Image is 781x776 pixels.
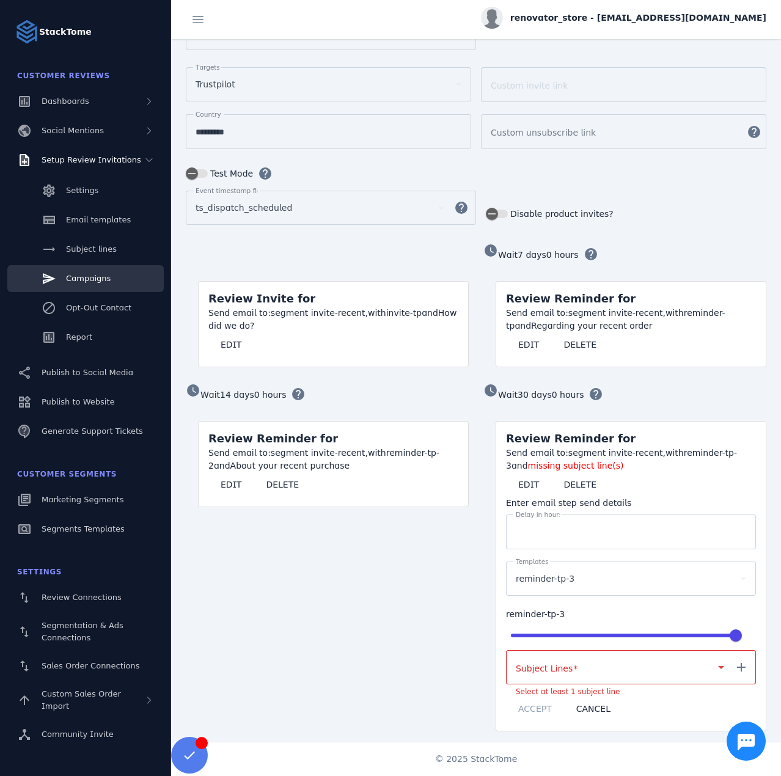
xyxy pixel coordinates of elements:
[506,448,568,458] span: Send email to:
[200,390,220,400] span: Wait
[208,307,458,332] div: segment invite-recent, invite-tp How did we do?
[42,730,114,739] span: Community Invite
[208,332,254,357] button: EDIT
[563,480,596,489] span: DELETE
[491,81,568,90] mat-label: Custom invite link
[506,472,551,497] button: EDIT
[516,571,574,586] span: reminder-tp-3
[214,461,230,470] span: and
[208,292,315,305] span: Review Invite for
[39,26,92,38] strong: StackTome
[7,486,164,513] a: Marketing Segments
[7,653,164,679] a: Sales Order Connections
[221,480,241,489] span: EDIT
[506,447,756,472] div: segment invite-recent, reminder-tp-3
[208,432,338,445] span: Review Reminder for
[506,307,756,332] div: segment invite-recent, reminder-tp Regarding your recent order
[42,495,123,504] span: Marketing Segments
[7,516,164,543] a: Segments Templates
[42,97,89,106] span: Dashboards
[516,558,549,565] mat-label: Templates
[516,664,573,673] mat-label: Subject Lines
[196,187,266,194] mat-label: Event timestamp field
[483,383,498,398] mat-icon: watch_later
[546,250,579,260] span: 0 hours
[483,243,498,258] mat-icon: watch_later
[42,593,122,602] span: Review Connections
[422,308,438,318] span: and
[42,397,114,406] span: Publish to Website
[551,332,609,357] button: DELETE
[42,155,141,164] span: Setup Review Invitations
[66,274,111,283] span: Campaigns
[518,250,546,260] span: 7 days
[66,186,98,195] span: Settings
[42,661,139,670] span: Sales Order Connections
[208,472,254,497] button: EDIT
[551,472,609,497] button: DELETE
[564,697,623,721] button: CANCEL
[7,324,164,351] a: Report
[266,480,299,489] span: DELETE
[196,200,292,215] span: ts_dispatch_scheduled
[498,250,518,260] span: Wait
[515,321,531,331] span: and
[196,125,461,139] input: Country
[66,332,92,342] span: Report
[508,207,614,221] label: Disable product invites?
[208,308,271,318] span: Send email to:
[66,244,117,254] span: Subject lines
[208,166,253,181] label: Test Mode
[481,7,503,29] img: profile.jpg
[254,390,287,400] span: 0 hours
[17,71,110,80] span: Customer Reviews
[512,461,528,470] span: and
[528,461,624,470] span: missing subject line(s)
[17,568,62,576] span: Settings
[506,608,756,621] div: reminder-tp-3
[196,64,220,71] mat-label: Targets
[42,621,123,642] span: Segmentation & Ads Connections
[435,753,518,766] span: © 2025 StackTome
[196,111,221,118] mat-label: Country
[7,584,164,611] a: Review Connections
[42,126,104,135] span: Social Mentions
[516,511,562,518] mat-label: Delay in hours
[518,340,539,349] span: EDIT
[196,77,235,92] span: Trustpilot
[254,472,311,497] button: DELETE
[42,368,133,377] span: Publish to Social Media
[498,390,518,400] span: Wait
[208,448,271,458] span: Send email to:
[7,389,164,415] a: Publish to Website
[447,200,476,215] mat-icon: help
[368,308,386,318] span: with
[15,20,39,44] img: Logo image
[518,390,552,400] span: 30 days
[727,660,756,675] mat-icon: add
[481,7,766,29] button: renovator_store - [EMAIL_ADDRESS][DOMAIN_NAME]
[7,721,164,748] a: Community Invite
[7,613,164,650] a: Segmentation & Ads Connections
[66,215,131,224] span: Email templates
[506,332,551,357] button: EDIT
[42,689,121,711] span: Custom Sales Order Import
[220,390,254,400] span: 14 days
[186,383,200,398] mat-icon: watch_later
[221,340,241,349] span: EDIT
[208,447,458,472] div: segment invite-recent, reminder-tp-2 About your recent purchase
[7,265,164,292] a: Campaigns
[491,128,596,137] mat-label: Custom unsubscribe link
[368,448,386,458] span: with
[516,684,746,697] mat-error: Select at least 1 subject line
[665,308,684,318] span: with
[506,308,568,318] span: Send email to:
[7,359,164,386] a: Publish to Social Media
[665,448,684,458] span: with
[7,295,164,321] a: Opt-Out Contact
[563,340,596,349] span: DELETE
[7,207,164,233] a: Email templates
[7,418,164,445] a: Generate Support Tickets
[7,177,164,204] a: Settings
[552,390,584,400] span: 0 hours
